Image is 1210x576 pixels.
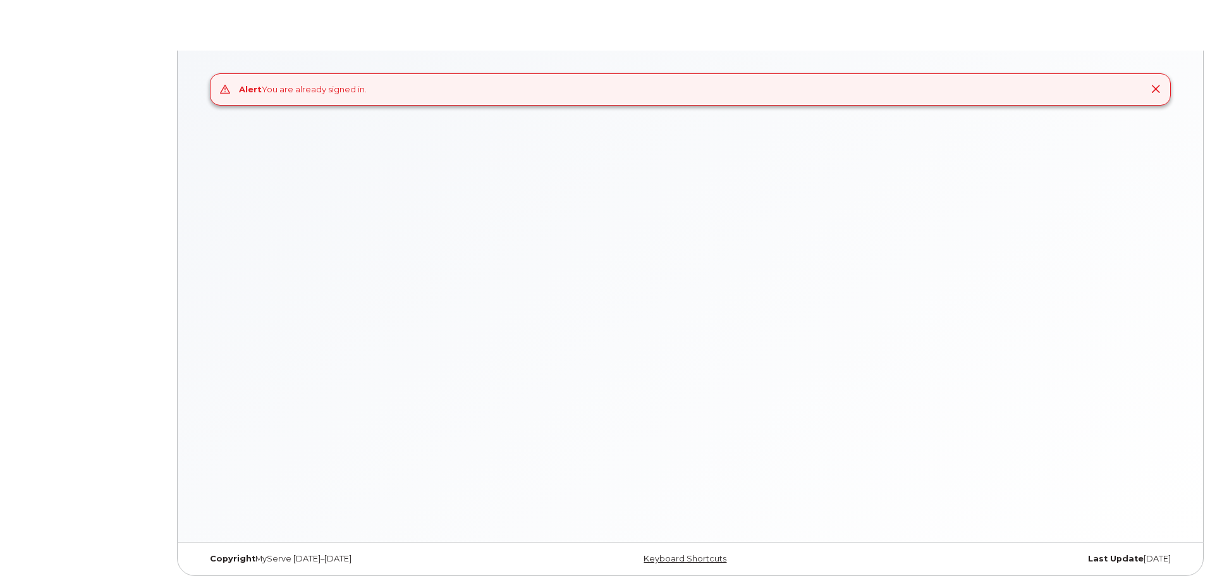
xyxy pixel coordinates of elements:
strong: Alert [239,84,262,94]
div: MyServe [DATE]–[DATE] [200,554,527,564]
strong: Copyright [210,554,255,563]
div: [DATE] [853,554,1180,564]
a: Keyboard Shortcuts [644,554,726,563]
strong: Last Update [1088,554,1144,563]
div: You are already signed in. [239,83,367,95]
